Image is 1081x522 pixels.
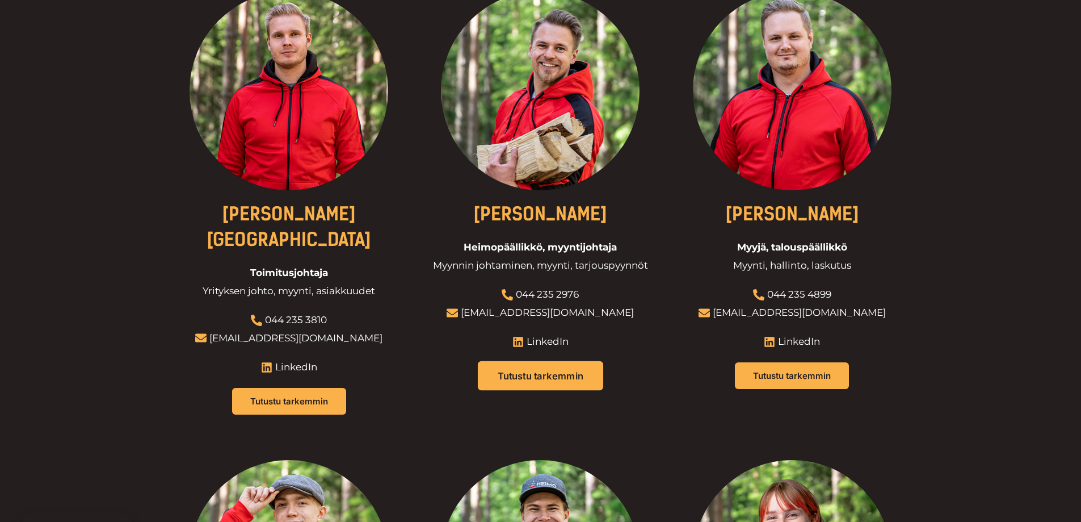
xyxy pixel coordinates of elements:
[713,307,886,318] a: [EMAIL_ADDRESS][DOMAIN_NAME]
[775,333,820,351] span: LinkedIn
[512,333,569,351] a: LinkedIn
[733,257,851,275] span: Myynti, hallinto, laskutus
[461,307,634,318] a: [EMAIL_ADDRESS][DOMAIN_NAME]
[473,203,607,225] a: [PERSON_NAME]
[250,397,328,406] span: Tutustu tarkemmin
[767,289,831,300] a: 044 235 4899
[737,239,847,257] span: Myyjä, talouspäällikkö
[265,314,327,325] a: 044 235 3810
[261,358,317,377] a: LinkedIn
[753,371,831,380] span: Tutustu tarkemmin
[250,264,328,282] span: Toimitusjohtaja
[764,333,820,351] a: LinkedIn
[478,361,603,391] a: Tutustu tarkemmin
[516,289,579,300] a: 044 235 2976
[464,239,617,257] span: Heimopäällikkö, myyntijohtaja
[272,358,317,377] span: LinkedIn
[498,371,583,381] span: Tutustu tarkemmin
[725,203,859,225] a: [PERSON_NAME]
[207,203,371,250] a: [PERSON_NAME][GEOGRAPHIC_DATA]
[203,282,375,300] span: Yrityksen johto, myynti, asiakkuudet
[433,257,648,275] span: Myynnin johtaminen, myynti, tarjouspyynnöt
[232,388,346,415] a: Tutustu tarkemmin
[524,333,569,351] span: LinkedIn
[209,332,382,344] a: [EMAIL_ADDRESS][DOMAIN_NAME]
[735,362,849,389] a: Tutustu tarkemmin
